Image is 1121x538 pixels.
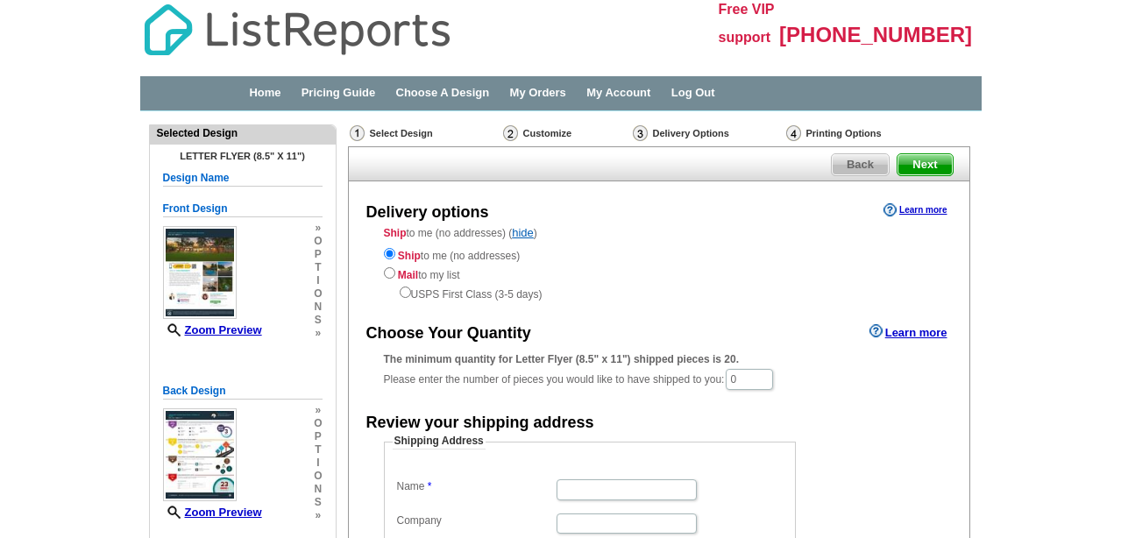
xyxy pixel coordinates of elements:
[398,250,421,262] strong: Ship
[503,125,518,141] img: Customize
[163,201,323,217] h5: Front Design
[314,496,322,509] span: s
[249,86,280,99] a: Home
[163,408,237,501] img: small-thumb.jpg
[349,225,969,302] div: to me (no addresses) ( )
[397,513,555,528] label: Company
[398,269,418,281] strong: Mail
[869,324,947,338] a: Learn more
[314,248,322,261] span: p
[384,351,934,392] div: Please enter the number of pieces you would like to have shipped to you:
[314,404,322,417] span: »
[314,274,322,287] span: i
[883,203,947,217] a: Learn more
[366,412,594,435] div: Review your shipping address
[150,125,336,141] div: Selected Design
[163,383,323,400] h5: Back Design
[671,86,715,99] a: Log Out
[631,124,784,146] div: Delivery Options
[348,124,501,146] div: Select Design
[779,23,972,46] span: [PHONE_NUMBER]
[163,226,237,319] img: small-thumb.jpg
[832,154,889,175] span: Back
[314,483,322,496] span: n
[784,124,940,142] div: Printing Options
[163,170,323,187] h5: Design Name
[314,430,322,443] span: p
[163,151,323,161] h4: Letter Flyer (8.5" x 11")
[314,287,322,301] span: o
[302,86,376,99] a: Pricing Guide
[314,314,322,327] span: s
[350,125,365,141] img: Select Design
[719,2,775,45] span: Free VIP support
[831,153,890,176] a: Back
[384,227,407,239] strong: Ship
[314,222,322,235] span: »
[314,417,322,430] span: o
[314,301,322,314] span: n
[314,235,322,248] span: o
[366,322,531,345] div: Choose Your Quantity
[314,443,322,457] span: t
[384,351,934,367] div: The minimum quantity for Letter Flyer (8.5" x 11") shipped pieces is 20.
[501,124,631,142] div: Customize
[163,506,262,519] a: Zoom Preview
[512,226,534,239] a: hide
[397,479,555,494] label: Name
[898,154,952,175] span: Next
[163,323,262,336] a: Zoom Preview
[396,86,490,99] a: Choose A Design
[314,327,322,340] span: »
[786,125,801,141] img: Printing Options & Summary
[384,283,934,302] div: USPS First Class (3-5 days)
[314,261,322,274] span: t
[314,470,322,483] span: o
[314,457,322,470] span: i
[633,125,648,141] img: Delivery Options
[314,509,322,522] span: »
[510,86,566,99] a: My Orders
[393,434,486,450] legend: Shipping Address
[586,86,650,99] a: My Account
[366,202,489,224] div: Delivery options
[384,244,934,302] div: to me (no addresses) to my list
